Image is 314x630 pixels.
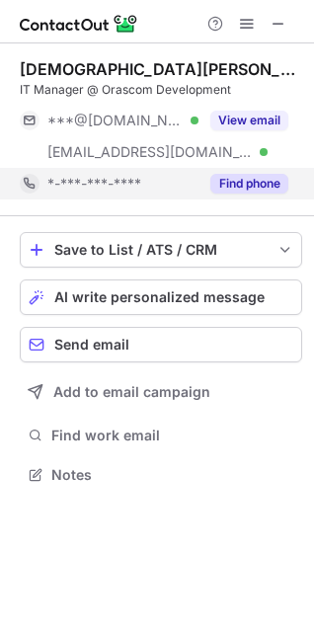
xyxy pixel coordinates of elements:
[47,143,253,161] span: [EMAIL_ADDRESS][DOMAIN_NAME]
[20,327,302,362] button: Send email
[54,289,265,305] span: AI write personalized message
[20,81,302,99] div: IT Manager @ Orascom Development
[53,384,210,400] span: Add to email campaign
[20,374,302,410] button: Add to email campaign
[47,112,184,129] span: ***@[DOMAIN_NAME]
[20,422,302,449] button: Find work email
[51,466,294,484] span: Notes
[20,279,302,315] button: AI write personalized message
[20,12,138,36] img: ContactOut v5.3.10
[51,427,294,444] span: Find work email
[54,242,268,258] div: Save to List / ATS / CRM
[20,232,302,268] button: save-profile-one-click
[20,461,302,489] button: Notes
[20,59,302,79] div: [DEMOGRAPHIC_DATA][PERSON_NAME]
[210,174,288,194] button: Reveal Button
[54,337,129,353] span: Send email
[210,111,288,130] button: Reveal Button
